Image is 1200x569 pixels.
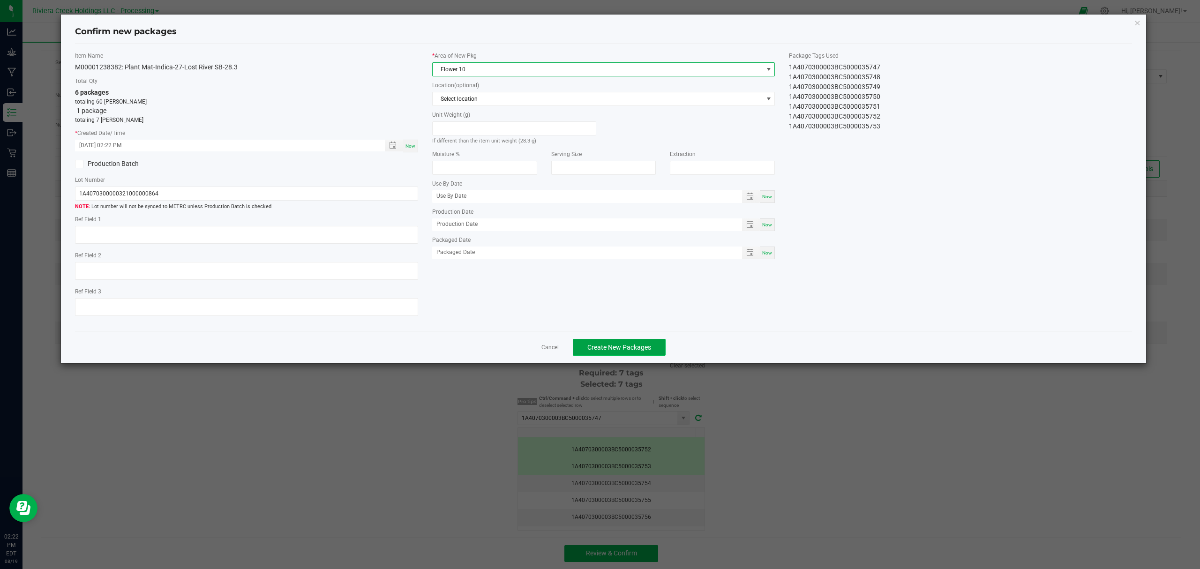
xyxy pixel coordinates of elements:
span: Select location [433,92,763,105]
span: Create New Packages [587,344,651,351]
p: totaling 7 [PERSON_NAME] [75,116,418,124]
span: (optional) [454,82,479,89]
span: NO DATA FOUND [432,92,775,106]
label: Packaged Date [432,236,775,244]
span: Now [762,250,772,255]
div: 1A4070300003BC5000035748 [789,72,1132,82]
label: Extraction [670,150,775,158]
span: Now [762,222,772,227]
span: Lot number will not be synced to METRC unless Production Batch is checked [75,203,418,211]
label: Item Name [75,52,418,60]
input: Production Date [432,218,732,230]
iframe: Resource center [9,494,37,522]
span: Now [405,143,415,149]
div: 1A4070300003BC5000035750 [789,92,1132,102]
div: 1A4070300003BC5000035752 [789,112,1132,121]
label: Location [432,81,775,90]
label: Moisture % [432,150,537,158]
div: 1A4070300003BC5000035753 [789,121,1132,131]
label: Area of New Pkg [432,52,775,60]
label: Ref Field 1 [75,215,418,224]
span: Toggle popup [385,140,403,151]
input: Use By Date [432,190,732,202]
h4: Confirm new packages [75,26,1132,38]
span: Toggle popup [742,247,760,259]
div: 1A4070300003BC5000035747 [789,62,1132,72]
label: Ref Field 3 [75,287,418,296]
div: M00001238382: Plant Mat-Indica-27-Lost River SB-28.3 [75,62,418,72]
a: Cancel [541,344,559,352]
input: Created Datetime [75,140,375,151]
label: Production Date [432,208,775,216]
p: totaling 60 [PERSON_NAME] [75,97,418,106]
span: Toggle popup [742,190,760,203]
label: Ref Field 2 [75,251,418,260]
span: Flower 10 [433,63,763,76]
label: Production Batch [75,159,240,169]
span: Toggle popup [742,218,760,231]
button: Create New Packages [573,339,666,356]
label: Use By Date [432,180,775,188]
small: If different than the item unit weight (28.3 g) [432,138,536,144]
div: 1A4070300003BC5000035749 [789,82,1132,92]
span: Now [762,194,772,199]
span: 1 package [76,107,106,114]
label: Total Qty [75,77,418,85]
span: 6 packages [75,89,109,96]
div: 1A4070300003BC5000035751 [789,102,1132,112]
label: Package Tags Used [789,52,1132,60]
label: Created Date/Time [75,129,418,137]
label: Serving Size [551,150,656,158]
label: Lot Number [75,176,418,184]
label: Unit Weight (g) [432,111,597,119]
input: Packaged Date [432,247,732,258]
